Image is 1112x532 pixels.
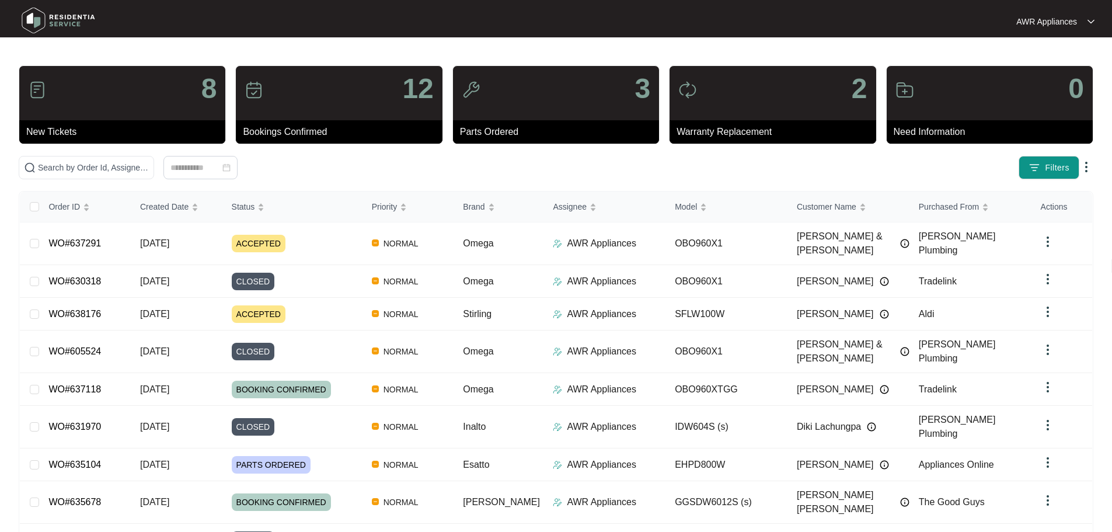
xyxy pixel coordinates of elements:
img: dropdown arrow [1041,343,1055,357]
img: Assigner Icon [553,385,562,394]
td: OBO960X1 [665,222,787,265]
span: [PERSON_NAME] [797,383,874,397]
span: [PERSON_NAME] Plumbing [919,231,996,255]
span: NORMAL [379,458,423,472]
img: icon [245,81,263,99]
a: WO#637118 [48,384,101,394]
span: NORMAL [379,383,423,397]
img: search-icon [24,162,36,173]
th: Status [222,192,362,222]
span: Tradelink [919,276,957,286]
span: [DATE] [140,309,169,319]
a: WO#630318 [48,276,101,286]
span: [DATE] [140,422,169,432]
span: Omega [463,346,493,356]
img: Info icon [880,460,889,470]
span: [PERSON_NAME] Plumbing [919,339,996,363]
img: dropdown arrow [1079,160,1093,174]
p: AWR Appliances [567,420,636,434]
span: Purchased From [919,200,979,213]
th: Order ID [39,192,131,222]
img: Vercel Logo [372,277,379,284]
img: Assigner Icon [553,460,562,470]
a: WO#605524 [48,346,101,356]
img: Vercel Logo [372,423,379,430]
p: AWR Appliances [567,383,636,397]
td: OBO960X1 [665,331,787,373]
td: EHPD800W [665,448,787,481]
img: Info icon [867,422,876,432]
img: dropdown arrow [1041,493,1055,507]
span: ACCEPTED [232,305,285,323]
span: Esatto [463,460,489,470]
span: Omega [463,276,493,286]
img: Assigner Icon [553,239,562,248]
img: Assigner Icon [553,347,562,356]
img: Info icon [900,347,909,356]
p: AWR Appliances [567,495,636,509]
span: Model [675,200,697,213]
p: 3 [635,75,650,103]
span: [PERSON_NAME] Plumbing [919,415,996,439]
span: Stirling [463,309,491,319]
th: Actions [1031,192,1092,222]
span: NORMAL [379,307,423,321]
p: 0 [1068,75,1084,103]
td: OBO960X1 [665,265,787,298]
a: WO#637291 [48,238,101,248]
img: Vercel Logo [372,385,379,392]
p: 12 [402,75,433,103]
img: Vercel Logo [372,347,379,354]
p: AWR Appliances [567,458,636,472]
img: icon [895,81,914,99]
th: Brand [454,192,543,222]
td: SFLW100W [665,298,787,331]
span: [PERSON_NAME] [797,458,874,472]
td: GGSDW6012S (s) [665,481,787,524]
a: WO#635104 [48,460,101,470]
span: Omega [463,238,493,248]
span: ACCEPTED [232,235,285,252]
img: dropdown arrow [1041,418,1055,432]
img: Info icon [880,310,889,319]
td: OBO960XTGG [665,373,787,406]
span: Status [232,200,255,213]
span: CLOSED [232,343,275,360]
p: New Tickets [26,125,225,139]
p: Parts Ordered [460,125,659,139]
span: Customer Name [797,200,856,213]
span: [DATE] [140,346,169,356]
span: Brand [463,200,484,213]
span: Tradelink [919,384,957,394]
span: Aldi [919,309,935,319]
span: [DATE] [140,460,169,470]
p: Warranty Replacement [677,125,876,139]
span: [PERSON_NAME] [797,307,874,321]
span: Inalto [463,422,486,432]
span: [DATE] [140,384,169,394]
img: Info icon [900,498,909,507]
img: filter icon [1029,162,1040,173]
img: icon [678,81,697,99]
img: Info icon [880,385,889,394]
img: Assigner Icon [553,277,562,286]
img: icon [28,81,47,99]
span: [PERSON_NAME] & [PERSON_NAME] [797,230,894,258]
span: [DATE] [140,497,169,507]
img: Info icon [880,277,889,286]
img: dropdown arrow [1041,455,1055,470]
img: icon [462,81,480,99]
a: WO#635678 [48,497,101,507]
th: Model [665,192,787,222]
button: filter iconFilters [1019,156,1079,179]
img: dropdown arrow [1087,19,1094,25]
span: CLOSED [232,418,275,436]
img: residentia service logo [18,3,99,38]
span: [DATE] [140,276,169,286]
img: Assigner Icon [553,422,562,432]
img: Vercel Logo [372,239,379,246]
p: AWR Appliances [567,307,636,321]
span: [PERSON_NAME] [PERSON_NAME] [797,488,894,516]
span: Appliances Online [919,460,994,470]
span: Filters [1045,162,1069,174]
